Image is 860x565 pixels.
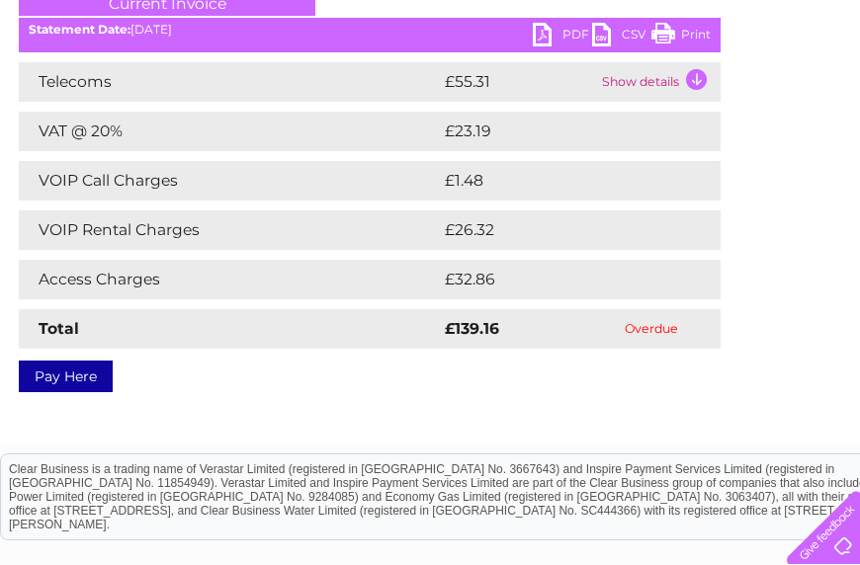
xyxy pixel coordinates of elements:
[19,210,440,250] td: VOIP Rental Charges
[19,23,721,37] div: [DATE]
[19,260,440,299] td: Access Charges
[30,51,130,112] img: logo.png
[651,23,711,51] a: Print
[440,62,597,102] td: £55.31
[19,62,440,102] td: Telecoms
[445,319,499,338] strong: £139.16
[19,161,440,201] td: VOIP Call Charges
[581,309,721,349] td: Overdue
[19,112,440,151] td: VAT @ 20%
[729,84,777,99] a: Contact
[688,84,717,99] a: Blog
[440,161,673,201] td: £1.48
[617,84,676,99] a: Telecoms
[533,23,592,51] a: PDF
[795,84,841,99] a: Log out
[440,112,679,151] td: £23.19
[512,84,550,99] a: Water
[487,10,624,35] a: 0333 014 3131
[440,260,681,299] td: £32.86
[19,361,113,392] a: Pay Here
[561,84,605,99] a: Energy
[597,62,721,102] td: Show details
[440,210,680,250] td: £26.32
[592,23,651,51] a: CSV
[39,319,79,338] strong: Total
[29,22,130,37] b: Statement Date:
